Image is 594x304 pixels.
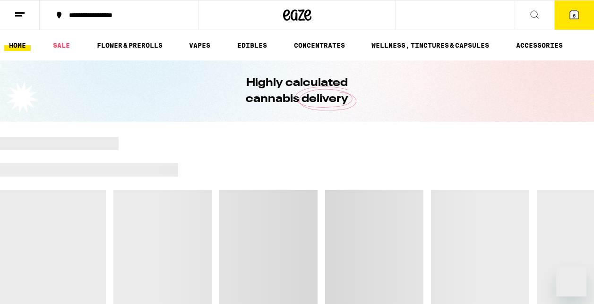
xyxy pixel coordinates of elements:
button: 6 [554,0,594,30]
a: SALE [48,40,75,51]
a: VAPES [184,40,215,51]
a: EDIBLES [232,40,272,51]
a: ACCESSORIES [511,40,568,51]
h1: Highly calculated cannabis delivery [219,75,375,107]
span: 6 [573,13,576,18]
a: FLOWER & PREROLLS [92,40,167,51]
a: HOME [4,40,31,51]
a: CONCENTRATES [289,40,350,51]
a: WELLNESS, TINCTURES & CAPSULES [367,40,494,51]
iframe: Button to launch messaging window [556,266,586,296]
